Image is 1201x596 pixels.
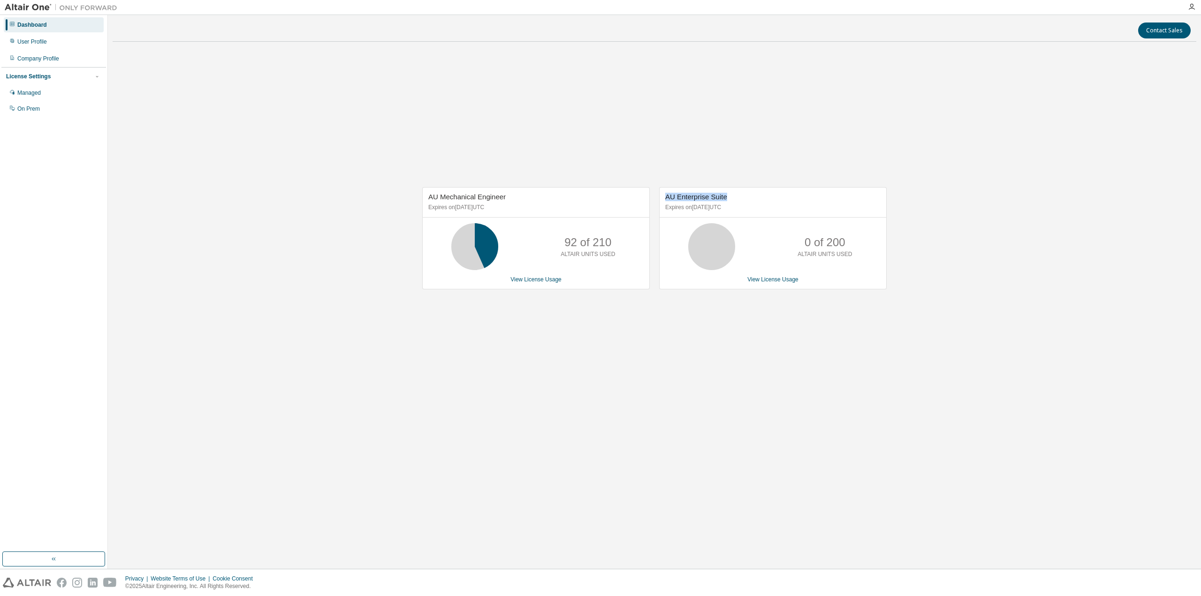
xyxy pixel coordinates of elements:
div: Website Terms of Use [151,575,213,582]
div: Company Profile [17,55,59,62]
span: AU Mechanical Engineer [428,193,506,201]
span: AU Enterprise Suite [665,193,727,201]
a: View License Usage [510,276,562,283]
button: Contact Sales [1138,23,1191,38]
div: Managed [17,89,41,97]
p: Expires on [DATE] UTC [428,204,641,211]
p: ALTAIR UNITS USED [798,250,852,258]
a: View License Usage [747,276,798,283]
div: On Prem [17,105,40,113]
p: 92 of 210 [564,234,611,250]
div: Cookie Consent [213,575,258,582]
div: Privacy [125,575,151,582]
img: youtube.svg [103,578,117,588]
img: linkedin.svg [88,578,98,588]
div: Dashboard [17,21,47,29]
img: Altair One [5,3,122,12]
img: facebook.svg [57,578,67,588]
div: License Settings [6,73,51,80]
img: altair_logo.svg [3,578,51,588]
p: Expires on [DATE] UTC [665,204,878,211]
p: ALTAIR UNITS USED [561,250,615,258]
p: © 2025 Altair Engineering, Inc. All Rights Reserved. [125,582,258,590]
img: instagram.svg [72,578,82,588]
p: 0 of 200 [805,234,845,250]
div: User Profile [17,38,47,45]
